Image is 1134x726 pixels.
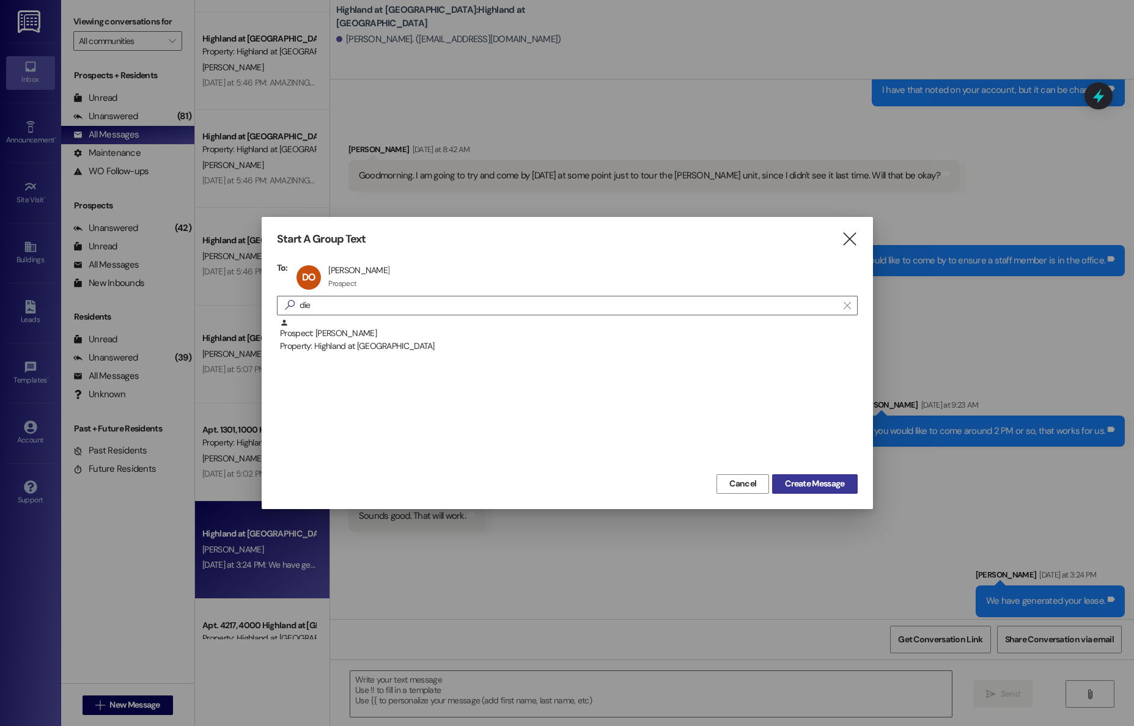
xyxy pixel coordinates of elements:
[277,232,366,246] h3: Start A Group Text
[280,318,858,353] div: Prospect: [PERSON_NAME]
[772,474,857,494] button: Create Message
[729,477,756,490] span: Cancel
[716,474,769,494] button: Cancel
[280,340,858,353] div: Property: Highland at [GEOGRAPHIC_DATA]
[277,318,858,349] div: Prospect: [PERSON_NAME]Property: Highland at [GEOGRAPHIC_DATA]
[300,297,838,314] input: Search for any contact or apartment
[841,233,858,246] i: 
[838,296,857,315] button: Clear text
[328,279,356,288] div: Prospect
[280,299,300,312] i: 
[785,477,844,490] span: Create Message
[844,301,850,310] i: 
[328,265,389,276] div: [PERSON_NAME]
[277,262,288,273] h3: To:
[302,271,315,284] span: DO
